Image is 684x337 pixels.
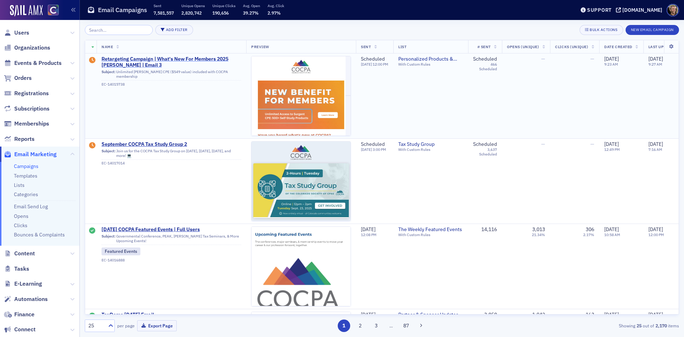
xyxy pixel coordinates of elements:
[102,70,241,81] div: Unlimited [PERSON_NAME] CPE ($549 value) included with COCPA membership
[4,295,48,303] a: Automations
[361,147,373,152] span: [DATE]
[604,62,618,67] time: 9:23 AM
[541,141,545,147] span: —
[4,326,36,333] a: Connect
[604,141,619,147] span: [DATE]
[102,82,241,87] div: EC-14015738
[635,322,643,329] strong: 25
[361,62,373,67] span: [DATE]
[4,135,35,143] a: Reports
[604,147,620,152] time: 12:49 PM
[398,233,463,237] div: With Custom Rules
[604,56,619,62] span: [DATE]
[338,320,350,332] button: 1
[604,226,619,233] span: [DATE]
[14,203,48,210] a: Email Send Log
[648,56,663,62] span: [DATE]
[648,62,662,67] time: 9:27 AM
[4,280,42,288] a: E-Learning
[243,10,259,16] span: 39.27%
[14,29,29,37] span: Users
[14,44,50,52] span: Organizations
[473,226,497,233] div: 14,116
[88,322,104,330] div: 25
[102,70,115,79] span: Subject:
[370,320,383,332] button: 3
[14,250,35,257] span: Content
[14,311,35,318] span: Finance
[14,326,36,333] span: Connect
[10,5,43,16] img: SailAMX
[89,57,95,64] div: Draft
[89,142,95,149] div: Draft
[648,141,663,147] span: [DATE]
[14,182,25,188] a: Lists
[473,147,497,157] div: 3,637 Scheduled
[622,7,662,13] div: [DOMAIN_NAME]
[4,265,29,273] a: Tasks
[102,247,140,255] div: Featured Events
[473,141,497,148] div: Scheduled
[532,226,545,233] div: 3,013
[590,28,617,32] div: Bulk Actions
[583,233,594,237] div: 2.17%
[14,265,29,273] span: Tasks
[252,56,351,300] img: email-preview-2217.jpeg
[590,141,594,147] span: —
[243,3,260,8] p: Avg. Open
[14,120,49,128] span: Memberships
[361,141,386,148] div: Scheduled
[4,311,35,318] a: Finance
[102,56,241,68] span: Retargeting Campaign | What's New For Members 2025 [PERSON_NAME] | Email 3
[473,312,497,318] div: 3,858
[354,320,366,332] button: 2
[4,59,62,67] a: Events & Products
[486,322,679,329] div: Showing out of items
[14,295,48,303] span: Automations
[85,25,153,35] input: Search…
[398,141,463,148] a: Tax Study Group
[361,232,377,237] time: 12:08 PM
[102,226,241,233] a: [DATE] COCPA Featured Events | Full Users
[4,90,49,97] a: Registrations
[14,191,38,198] a: Categories
[102,44,113,49] span: Name
[4,250,35,257] a: Content
[102,149,115,158] span: Subject:
[14,222,27,229] a: Clicks
[580,25,623,35] button: Bulk Actions
[102,141,241,148] span: September COCPA Tax Study Group 2
[212,3,235,8] p: Unique Clicks
[473,62,497,71] div: 466 Scheduled
[400,320,413,332] button: 87
[14,173,37,179] a: Templates
[648,232,664,237] time: 12:00 PM
[4,105,50,113] a: Subscriptions
[587,7,612,13] div: Support
[477,44,491,49] span: # Sent
[586,312,594,318] div: 163
[14,150,57,158] span: Email Marketing
[361,56,388,62] div: Scheduled
[102,234,241,245] div: Governmental Conference, PEAK, [PERSON_NAME] Tax Seminars, & More Upcoming Events!
[398,312,463,318] a: Partner & Sponsor Updates
[155,25,193,35] button: Add Filter
[14,59,62,67] span: Events & Products
[102,312,241,318] a: TaxDome [DATE] Email
[361,226,375,233] span: [DATE]
[361,44,371,49] span: Sent
[626,26,679,32] a: New Email Campaign
[648,226,663,233] span: [DATE]
[654,322,668,329] strong: 2,170
[648,311,663,318] span: [DATE]
[14,74,32,82] span: Orders
[98,6,147,14] h1: Email Campaigns
[590,56,594,62] span: —
[154,3,174,8] p: Sent
[102,234,115,243] span: Subject:
[398,56,463,62] a: Personalized Products & Events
